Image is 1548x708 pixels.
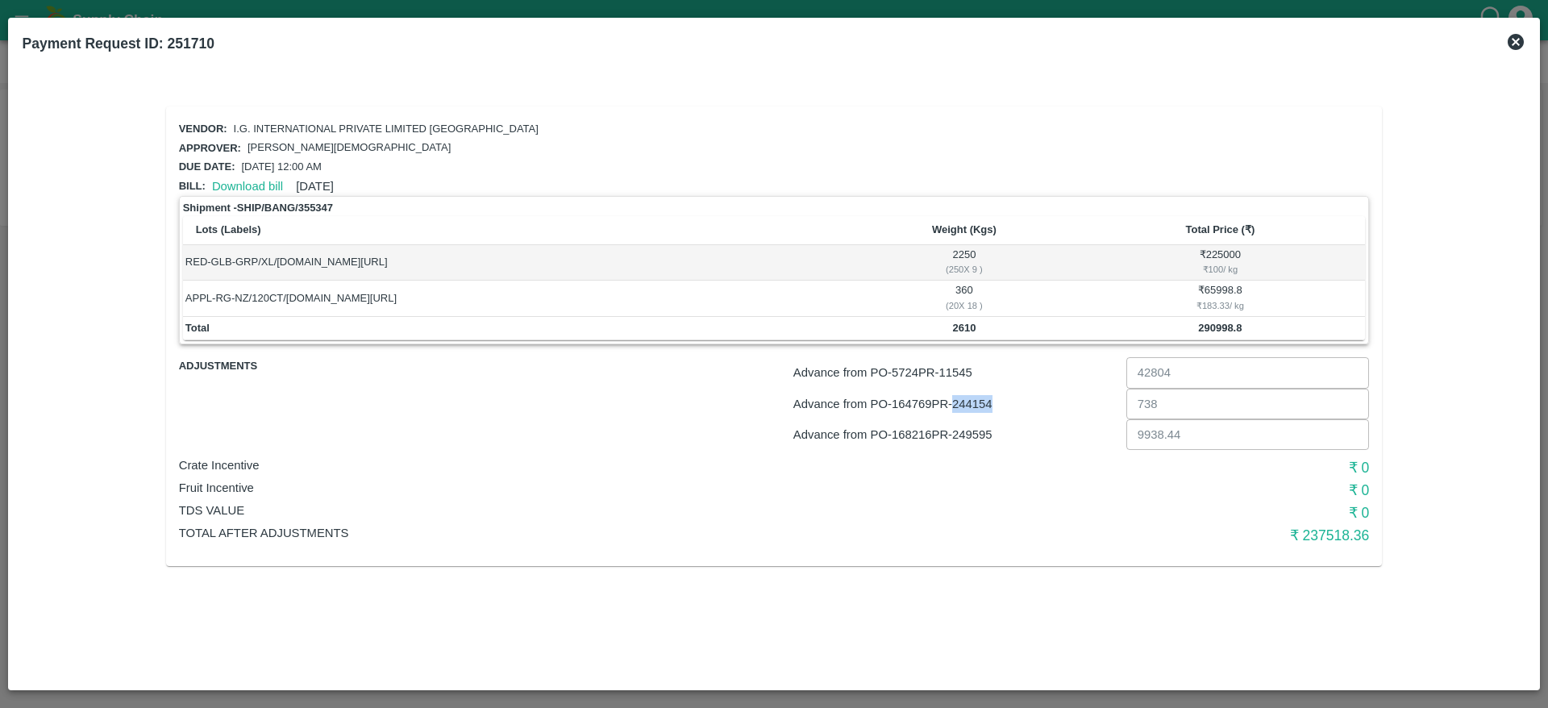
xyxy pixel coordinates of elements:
[856,298,1073,313] div: ( 20 X 18 )
[185,322,210,334] b: Total
[1078,298,1363,313] div: ₹ 183.33 / kg
[183,200,333,216] strong: Shipment - SHIP/BANG/355347
[853,245,1075,281] td: 2250
[853,281,1075,316] td: 360
[1198,322,1242,334] b: 290998.8
[1126,419,1370,450] input: Advance
[932,223,997,235] b: Weight (Kgs)
[856,262,1073,277] div: ( 250 X 9 )
[179,142,241,154] span: Approver:
[1185,223,1255,235] b: Total Price (₹)
[972,524,1369,547] h6: ₹ 237518.36
[793,364,1120,381] p: Advance from PO- 5724 PR- 11545
[1075,281,1365,316] td: ₹ 65998.8
[248,140,451,156] p: [PERSON_NAME][DEMOGRAPHIC_DATA]
[296,180,334,193] span: [DATE]
[793,426,1120,444] p: Advance from PO- 168216 PR- 249595
[179,160,235,173] span: Due date:
[1126,357,1370,388] input: Advance
[952,322,976,334] b: 2610
[972,456,1369,479] h6: ₹ 0
[1126,389,1370,419] input: Advance
[179,479,972,497] p: Fruit Incentive
[179,524,972,542] p: Total After adjustments
[1078,262,1363,277] div: ₹ 100 / kg
[23,35,214,52] b: Payment Request ID: 251710
[183,245,854,281] td: RED-GLB-GRP/XL/[DOMAIN_NAME][URL]
[179,180,206,192] span: Bill:
[183,281,854,316] td: APPL-RG-NZ/120CT/[DOMAIN_NAME][URL]
[212,180,283,193] a: Download bill
[196,223,261,235] b: Lots (Labels)
[972,479,1369,502] h6: ₹ 0
[179,357,377,376] span: Adjustments
[241,160,321,175] p: [DATE] 12:00 AM
[972,502,1369,524] h6: ₹ 0
[1075,245,1365,281] td: ₹ 225000
[179,123,227,135] span: Vendor:
[179,502,972,519] p: TDS VALUE
[793,395,1120,413] p: Advance from PO- 164769 PR- 244154
[234,122,539,137] p: I.G. INTERNATIONAL PRIVATE LIMITED [GEOGRAPHIC_DATA]
[179,456,972,474] p: Crate Incentive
